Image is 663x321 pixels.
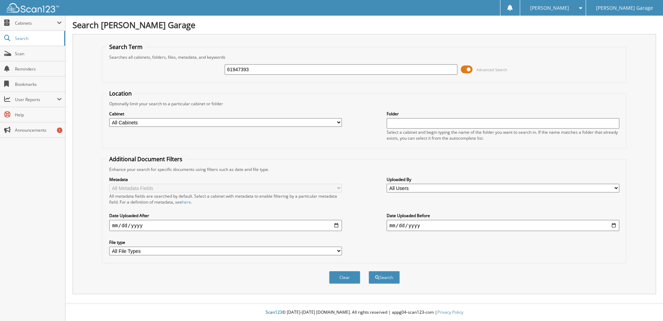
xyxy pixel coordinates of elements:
input: start [109,220,342,231]
label: Folder [387,111,619,117]
div: All metadata fields are searched by default. Select a cabinet with metadata to enable filtering b... [109,193,342,205]
label: Cabinet [109,111,342,117]
legend: Search Term [106,43,146,51]
span: Reminders [15,66,62,72]
img: scan123-logo-white.svg [7,3,59,13]
legend: Location [106,90,135,97]
button: Search [369,271,400,284]
span: Search [15,35,61,41]
button: Clear [329,271,360,284]
span: Help [15,112,62,118]
span: Announcements [15,127,62,133]
span: Scan123 [266,309,282,315]
input: end [387,220,619,231]
span: Scan [15,51,62,57]
div: © [DATE]-[DATE] [DOMAIN_NAME]. All rights reserved | appg04-scan123-com | [66,304,663,321]
span: [PERSON_NAME] Garage [596,6,653,10]
iframe: Chat Widget [628,288,663,321]
legend: Additional Document Filters [106,155,186,163]
span: Cabinets [15,20,57,26]
div: Enhance your search for specific documents using filters such as date and file type. [106,166,623,172]
label: File type [109,239,342,245]
span: [PERSON_NAME] [530,6,569,10]
label: Metadata [109,176,342,182]
div: Searches all cabinets, folders, files, metadata, and keywords [106,54,623,60]
div: Optionally limit your search to a particular cabinet or folder [106,101,623,107]
span: User Reports [15,97,57,102]
label: Date Uploaded After [109,213,342,219]
label: Uploaded By [387,176,619,182]
a: here [182,199,191,205]
span: Advanced Search [476,67,507,72]
h1: Search [PERSON_NAME] Garage [72,19,656,31]
span: Bookmarks [15,81,62,87]
div: 1 [57,127,62,133]
label: Date Uploaded Before [387,213,619,219]
a: Privacy Policy [437,309,463,315]
div: Select a cabinet and begin typing the name of the folder you want to search in. If the name match... [387,129,619,141]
